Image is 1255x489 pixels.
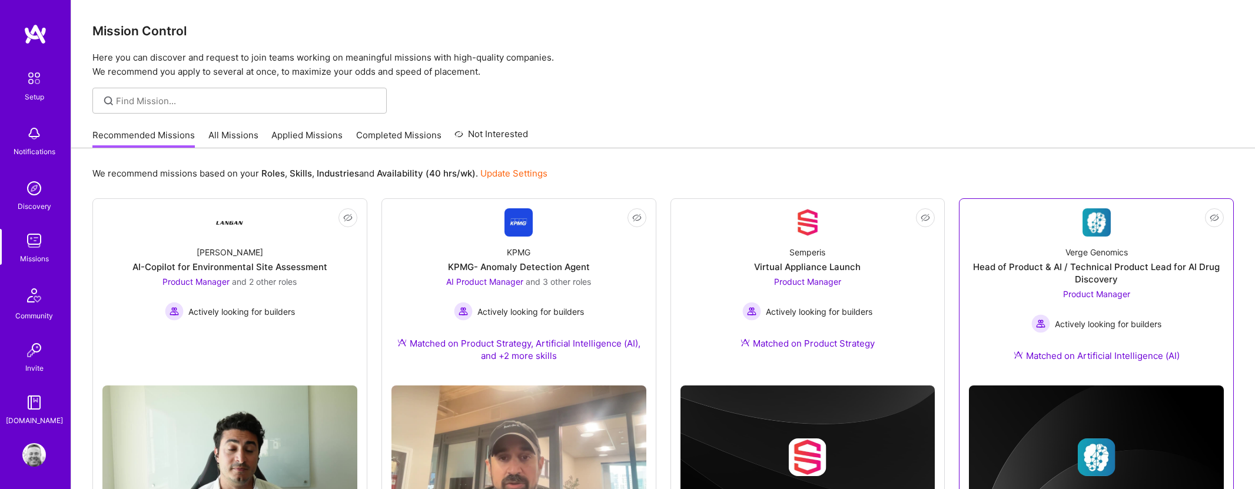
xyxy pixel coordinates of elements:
[766,305,872,318] span: Actively looking for builders
[391,337,646,362] div: Matched on Product Strategy, Artificial Intelligence (AI), and +2 more skills
[102,208,357,376] a: Company Logo[PERSON_NAME]AI-Copilot for Environmental Site AssessmentProduct Manager and 2 other ...
[1031,314,1050,333] img: Actively looking for builders
[116,95,378,107] input: Find Mission...
[22,229,46,252] img: teamwork
[24,24,47,45] img: logo
[261,168,285,179] b: Roles
[22,177,46,200] img: discovery
[793,208,822,237] img: Company Logo
[789,438,826,476] img: Company logo
[25,91,44,103] div: Setup
[448,261,590,273] div: KPMG- Anomaly Detection Agent
[377,168,476,179] b: Availability (40 hrs/wk)
[22,391,46,414] img: guide book
[1078,438,1115,476] img: Company logo
[271,129,343,148] a: Applied Missions
[6,414,63,427] div: [DOMAIN_NAME]
[92,24,1234,38] h3: Mission Control
[789,246,825,258] div: Semperis
[132,261,327,273] div: AI-Copilot for Environmental Site Assessment
[507,246,530,258] div: KPMG
[1014,350,1180,362] div: Matched on Artificial Intelligence (AI)
[1065,246,1128,258] div: Verge Genomics
[165,302,184,321] img: Actively looking for builders
[15,310,53,322] div: Community
[22,66,47,91] img: setup
[454,127,528,148] a: Not Interested
[754,261,861,273] div: Virtual Appliance Launch
[742,302,761,321] img: Actively looking for builders
[741,338,750,347] img: Ateam Purple Icon
[526,277,591,287] span: and 3 other roles
[391,208,646,376] a: Company LogoKPMGKPMG- Anomaly Detection AgentAI Product Manager and 3 other rolesActively looking...
[208,129,258,148] a: All Missions
[19,443,49,467] a: User Avatar
[446,277,523,287] span: AI Product Manager
[22,443,46,467] img: User Avatar
[232,277,297,287] span: and 2 other roles
[343,213,353,222] i: icon EyeClosed
[504,208,533,237] img: Company Logo
[22,122,46,145] img: bell
[397,338,407,347] img: Ateam Purple Icon
[969,261,1224,285] div: Head of Product & AI / Technical Product Lead for AI Drug Discovery
[25,362,44,374] div: Invite
[22,338,46,362] img: Invite
[290,168,312,179] b: Skills
[92,51,1234,79] p: Here you can discover and request to join teams working on meaningful missions with high-quality ...
[1014,350,1023,360] img: Ateam Purple Icon
[14,145,55,158] div: Notifications
[92,167,547,179] p: We recommend missions based on your , , and .
[741,337,875,350] div: Matched on Product Strategy
[92,129,195,148] a: Recommended Missions
[18,200,51,212] div: Discovery
[480,168,547,179] a: Update Settings
[680,208,935,364] a: Company LogoSemperisVirtual Appliance LaunchProduct Manager Actively looking for buildersActively...
[102,94,115,108] i: icon SearchGrey
[188,305,295,318] span: Actively looking for builders
[1210,213,1219,222] i: icon EyeClosed
[317,168,359,179] b: Industries
[632,213,642,222] i: icon EyeClosed
[162,277,230,287] span: Product Manager
[20,281,48,310] img: Community
[969,208,1224,376] a: Company LogoVerge GenomicsHead of Product & AI / Technical Product Lead for AI Drug DiscoveryProd...
[1083,208,1111,237] img: Company Logo
[774,277,841,287] span: Product Manager
[356,129,441,148] a: Completed Missions
[1063,289,1130,299] span: Product Manager
[20,252,49,265] div: Missions
[215,208,244,237] img: Company Logo
[1055,318,1161,330] span: Actively looking for builders
[197,246,263,258] div: [PERSON_NAME]
[921,213,930,222] i: icon EyeClosed
[454,302,473,321] img: Actively looking for builders
[477,305,584,318] span: Actively looking for builders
